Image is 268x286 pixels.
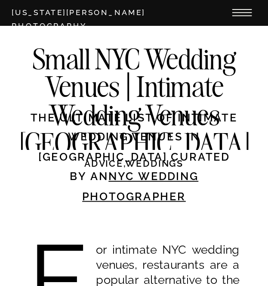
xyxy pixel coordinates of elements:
h3: , [3,156,265,173]
strong: The Ultimate List of Intimate Wedding Venues in [GEOGRAPHIC_DATA] Curated By an [31,111,237,202]
h1: Small NYC Wedding Venues | Intimate Wedding Venues [GEOGRAPHIC_DATA] [19,45,250,157]
a: NYC Wedding Photographer [82,170,198,202]
a: [US_STATE][PERSON_NAME] Photography [12,6,213,20]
